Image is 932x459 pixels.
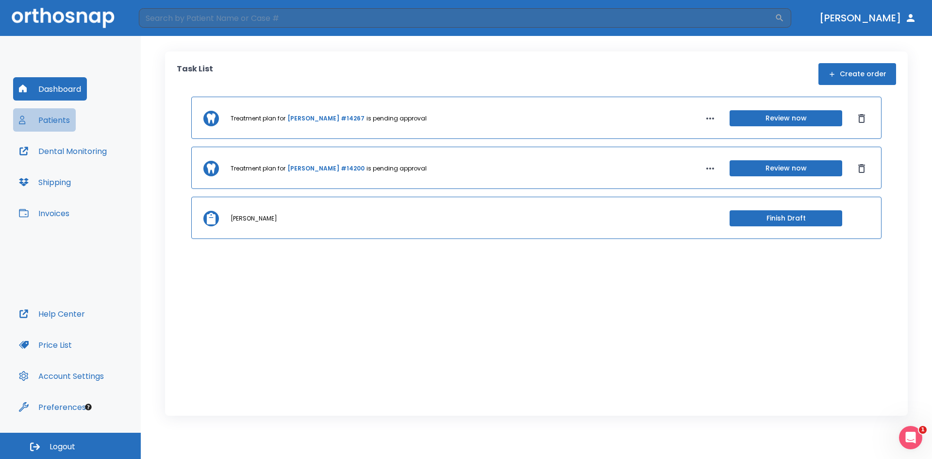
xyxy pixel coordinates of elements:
button: Price List [13,333,78,357]
button: Review now [730,110,842,126]
p: Treatment plan for [231,114,285,123]
button: Account Settings [13,364,110,388]
button: Patients [13,108,76,132]
button: Preferences [13,395,92,419]
button: Shipping [13,170,77,194]
p: is pending approval [366,164,427,173]
button: Review now [730,160,842,176]
img: Orthosnap [12,8,115,28]
span: Logout [50,442,75,452]
p: Task List [177,63,213,85]
button: Invoices [13,202,75,225]
iframe: Intercom live chat [899,426,922,449]
button: Dental Monitoring [13,139,113,163]
button: Dismiss [854,161,869,176]
p: is pending approval [366,114,427,123]
button: Finish Draft [730,210,842,226]
div: Tooltip anchor [84,403,93,411]
a: [PERSON_NAME] #14200 [287,164,365,173]
a: [PERSON_NAME] #14267 [287,114,365,123]
span: 1 [919,426,927,434]
p: Treatment plan for [231,164,285,173]
button: Create order [818,63,896,85]
input: Search by Patient Name or Case # [139,8,775,28]
button: [PERSON_NAME] [815,9,920,27]
button: Dashboard [13,77,87,101]
p: [PERSON_NAME] [231,214,277,223]
button: Dismiss [854,111,869,126]
button: Help Center [13,302,91,325]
